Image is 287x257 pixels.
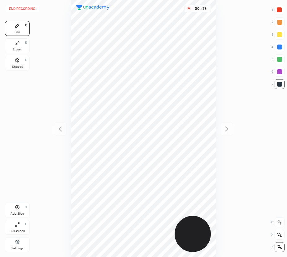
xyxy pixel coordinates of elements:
[25,41,27,44] div: E
[272,17,285,27] div: 2
[272,5,284,15] div: 1
[272,30,285,40] div: 3
[25,24,27,27] div: P
[5,5,39,12] button: End recording
[12,65,23,68] div: Shapes
[272,79,285,89] div: 7
[76,5,110,10] img: logo.38c385cc.svg
[25,223,27,226] div: F
[10,229,25,233] div: Full screen
[272,42,285,52] div: 4
[272,67,285,77] div: 6
[272,242,285,252] div: Z
[25,58,27,62] div: L
[25,205,27,208] div: H
[13,48,22,51] div: Eraser
[15,31,20,34] div: Pen
[193,6,208,11] div: 00 : 29
[11,212,24,215] div: Add Slide
[11,247,23,250] div: Settings
[272,54,285,64] div: 5
[271,230,285,240] div: X
[271,217,285,227] div: C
